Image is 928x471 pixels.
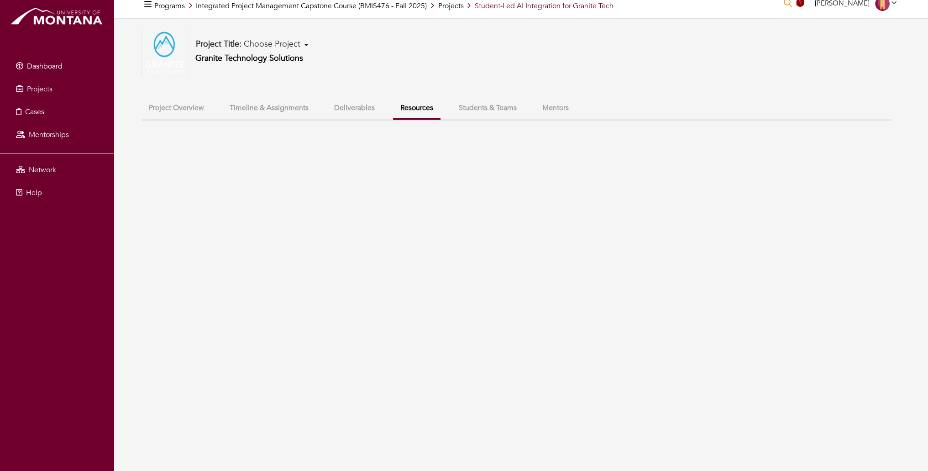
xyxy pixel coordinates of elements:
a: Programs [154,1,185,11]
button: Mentors [535,98,576,118]
a: Help [2,184,112,202]
a: Cases [2,103,112,121]
button: Resources [393,98,440,120]
span: Help [26,188,42,198]
a: Granite Technology Solutions [195,53,303,64]
a: Mentorships [2,126,112,144]
span: Choose Project [244,38,300,50]
span: Network [29,165,56,175]
span: Cases [25,107,44,117]
button: Students & Teams [451,98,524,118]
span: Dashboard [27,61,63,71]
button: Deliverables [327,98,382,118]
img: Granite%20High%20Res.png [142,30,188,76]
a: Integrated Project Management Capstone Course (BMIS476 - Fall 2025) [196,1,427,11]
span: Projects [27,84,52,94]
span: Mentorships [29,130,69,140]
a: Projects [2,80,112,98]
a: Network [2,161,112,179]
button: Timeline & Assignments [222,98,316,118]
button: Project Overview [142,98,211,118]
span: Student-Led AI Integration for Granite Tech [474,1,613,11]
img: montana_logo.png [9,5,105,29]
a: Projects [438,1,463,11]
button: Project Title: Choose Project [193,39,311,50]
b: Project Title: [196,38,241,50]
a: Dashboard [2,57,112,75]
